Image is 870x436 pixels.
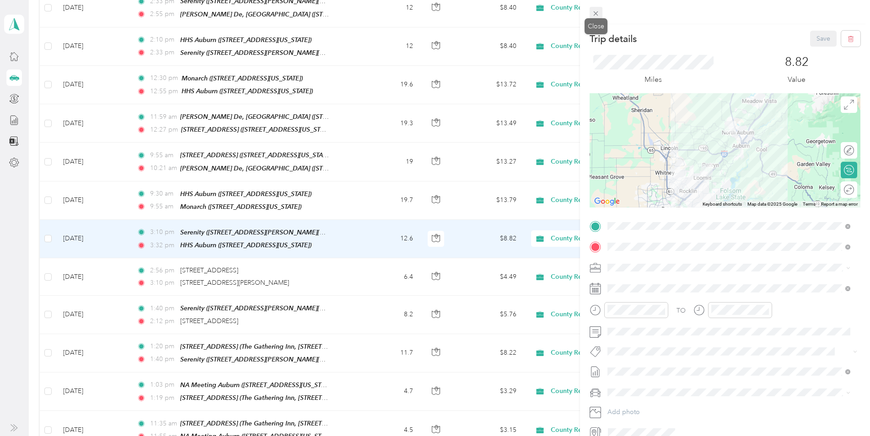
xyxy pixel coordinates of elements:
div: Close [585,18,607,34]
a: Terms (opens in new tab) [803,202,816,207]
a: Open this area in Google Maps (opens a new window) [592,196,622,207]
button: Add photo [604,406,860,419]
img: Google [592,196,622,207]
a: Report a map error [821,202,858,207]
iframe: Everlance-gr Chat Button Frame [819,385,870,436]
p: Trip details [590,32,637,45]
p: 8.82 [785,55,809,69]
div: TO [677,306,686,315]
button: Keyboard shortcuts [703,201,742,207]
span: Map data ©2025 Google [747,202,797,207]
p: Miles [644,74,662,85]
p: Value [788,74,806,85]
